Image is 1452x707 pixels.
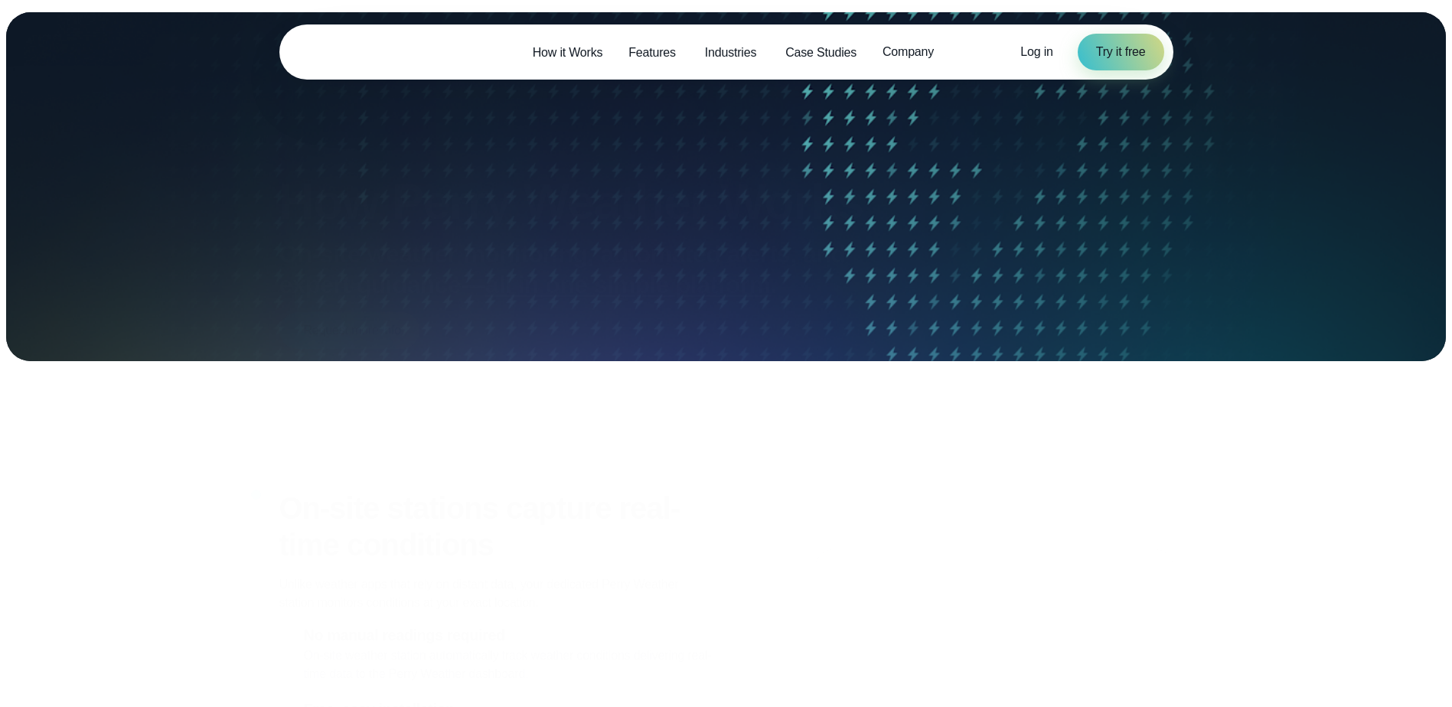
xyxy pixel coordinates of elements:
[772,37,870,68] a: Case Studies
[1020,43,1052,61] a: Log in
[1078,34,1164,70] a: Try it free
[1020,45,1052,58] span: Log in
[705,44,756,62] span: Industries
[520,37,616,68] a: How it Works
[883,43,934,61] span: Company
[628,44,676,62] span: Features
[785,44,857,62] span: Case Studies
[533,44,603,62] span: How it Works
[1096,43,1146,61] span: Try it free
